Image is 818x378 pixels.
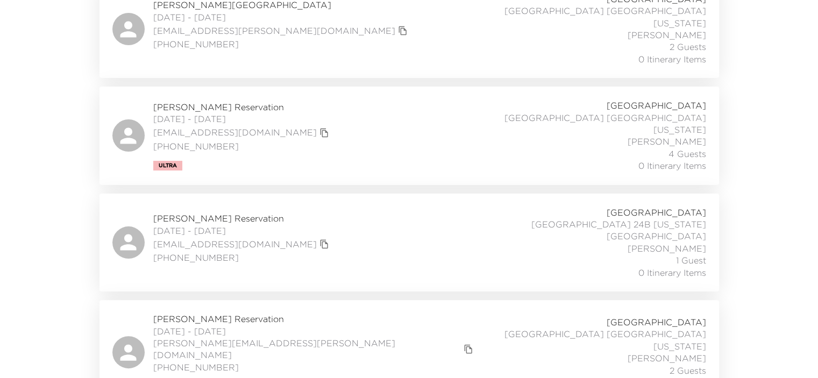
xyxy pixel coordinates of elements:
[153,361,476,373] span: [PHONE_NUMBER]
[153,225,332,237] span: [DATE] - [DATE]
[99,87,719,184] a: [PERSON_NAME] Reservation[DATE] - [DATE][EMAIL_ADDRESS][DOMAIN_NAME]copy primary member email[PHO...
[607,316,706,328] span: [GEOGRAPHIC_DATA]
[628,352,706,364] span: [PERSON_NAME]
[159,162,177,169] span: Ultra
[670,41,706,53] span: 2 Guests
[468,218,706,243] span: [GEOGRAPHIC_DATA] 24B [US_STATE][GEOGRAPHIC_DATA]
[607,99,706,111] span: [GEOGRAPHIC_DATA]
[628,135,706,147] span: [PERSON_NAME]
[638,267,706,279] span: 0 Itinerary Items
[153,25,395,37] a: [EMAIL_ADDRESS][PERSON_NAME][DOMAIN_NAME]
[153,11,410,23] span: [DATE] - [DATE]
[153,325,476,337] span: [DATE] - [DATE]
[670,365,706,376] span: 2 Guests
[638,53,706,65] span: 0 Itinerary Items
[468,5,706,29] span: [GEOGRAPHIC_DATA] [GEOGRAPHIC_DATA][US_STATE]
[476,328,706,352] span: [GEOGRAPHIC_DATA] [GEOGRAPHIC_DATA][US_STATE]
[676,254,706,266] span: 1 Guest
[153,252,332,263] span: [PHONE_NUMBER]
[317,237,332,252] button: copy primary member email
[153,113,332,125] span: [DATE] - [DATE]
[668,148,706,160] span: 4 Guests
[607,206,706,218] span: [GEOGRAPHIC_DATA]
[153,337,461,361] a: [PERSON_NAME][EMAIL_ADDRESS][PERSON_NAME][DOMAIN_NAME]
[153,126,317,138] a: [EMAIL_ADDRESS][DOMAIN_NAME]
[153,212,332,224] span: [PERSON_NAME] Reservation
[468,112,706,136] span: [GEOGRAPHIC_DATA] [GEOGRAPHIC_DATA][US_STATE]
[317,125,332,140] button: copy primary member email
[153,313,476,325] span: [PERSON_NAME] Reservation
[628,29,706,41] span: [PERSON_NAME]
[153,238,317,250] a: [EMAIL_ADDRESS][DOMAIN_NAME]
[153,101,332,113] span: [PERSON_NAME] Reservation
[461,341,476,356] button: copy primary member email
[628,243,706,254] span: [PERSON_NAME]
[395,23,410,38] button: copy primary member email
[99,194,719,291] a: [PERSON_NAME] Reservation[DATE] - [DATE][EMAIL_ADDRESS][DOMAIN_NAME]copy primary member email[PHO...
[153,38,410,50] span: [PHONE_NUMBER]
[638,160,706,172] span: 0 Itinerary Items
[153,140,332,152] span: [PHONE_NUMBER]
